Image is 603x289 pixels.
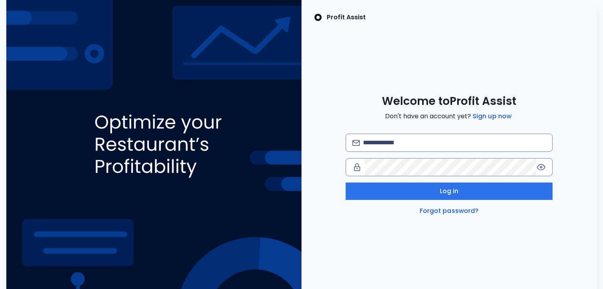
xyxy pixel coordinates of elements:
span: Welcome to Profit Assist [382,94,516,108]
img: email [352,140,360,146]
a: Sign up now [471,112,513,121]
img: SpotOn Logo [314,13,322,22]
span: Don't have an account yet? [385,112,513,121]
span: Log in [440,186,459,196]
p: Profit Assist [327,13,366,22]
a: Forgot password? [418,206,480,216]
button: Log in [346,183,552,200]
